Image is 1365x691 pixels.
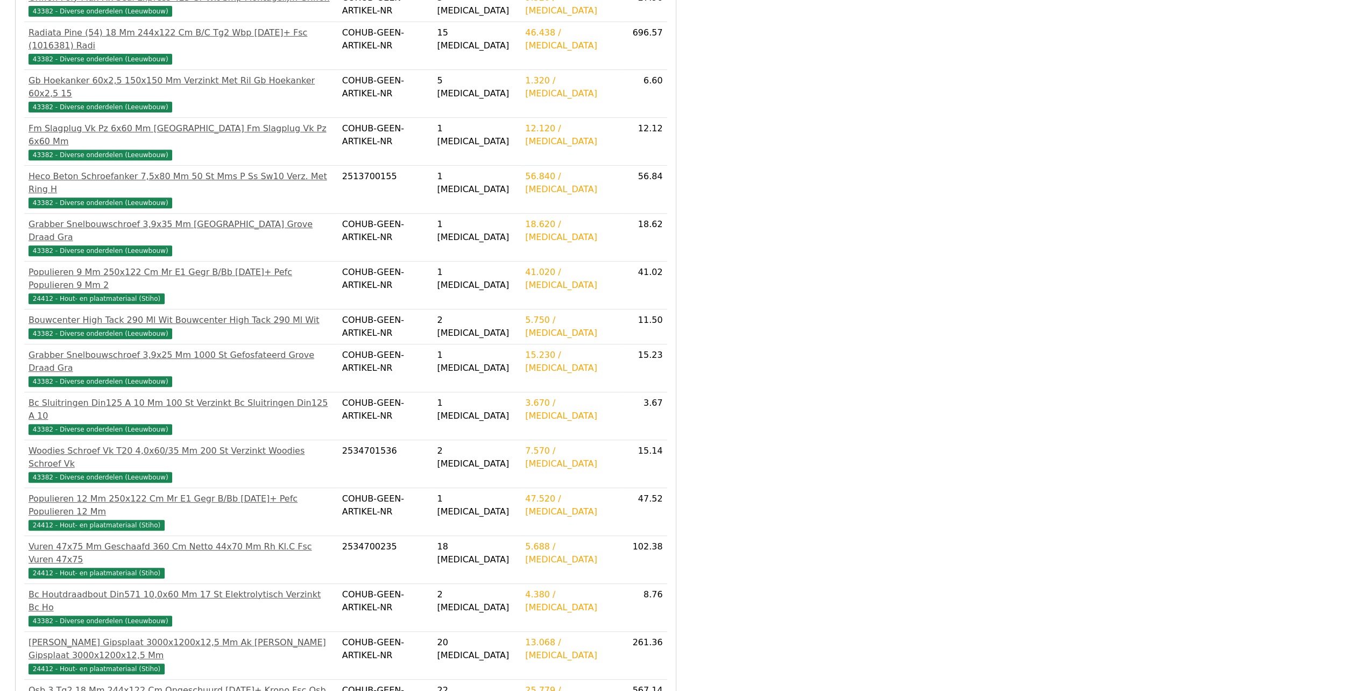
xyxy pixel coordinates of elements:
[437,170,517,196] div: 1 [MEDICAL_DATA]
[623,309,667,344] td: 11.50
[29,616,172,626] span: 43382 - Diverse onderdelen (Leeuwbouw)
[623,214,667,262] td: 18.62
[437,636,517,662] div: 20 [MEDICAL_DATA]
[525,636,618,662] div: 13.068 / [MEDICAL_DATA]
[338,536,433,584] td: 2534700235
[29,102,172,112] span: 43382 - Diverse onderdelen (Leeuwbouw)
[623,118,667,166] td: 12.12
[29,122,334,161] a: Fm Slagplug Vk Pz 6x60 Mm [GEOGRAPHIC_DATA] Fm Slagplug Vk Pz 6x60 Mm43382 - Diverse onderdelen (...
[29,26,334,65] a: Radiata Pine (54) 18 Mm 244x122 Cm B/C Tg2 Wbp [DATE]+ Fsc (1016381) Radi43382 - Diverse onderdel...
[29,74,334,100] div: Gb Hoekanker 60x2,5 150x150 Mm Verzinkt Met Ril Gb Hoekanker 60x2,5 15
[29,170,334,196] div: Heco Beton Schroefanker 7,5x80 Mm 50 St Mms P Ss Sw10 Verz. Met Ring H
[29,588,334,627] a: Bc Houtdraadbout Din571 10,0x60 Mm 17 St Elektrolytisch Verzinkt Bc Ho43382 - Diverse onderdelen ...
[29,198,172,208] span: 43382 - Diverse onderdelen (Leeuwbouw)
[525,540,618,566] div: 5.688 / [MEDICAL_DATA]
[437,122,517,148] div: 1 [MEDICAL_DATA]
[437,26,517,52] div: 15 [MEDICAL_DATA]
[29,245,172,256] span: 43382 - Diverse onderdelen (Leeuwbouw)
[437,445,517,470] div: 2 [MEDICAL_DATA]
[623,70,667,118] td: 6.60
[29,492,334,531] a: Populieren 12 Mm 250x122 Cm Mr E1 Gegr B/Bb [DATE]+ Pefc Populieren 12 Mm24412 - Hout- en plaatma...
[525,218,618,244] div: 18.620 / [MEDICAL_DATA]
[29,424,172,435] span: 43382 - Diverse onderdelen (Leeuwbouw)
[29,445,334,483] a: Woodies Schroef Vk T20 4,0x60/35 Mm 200 St Verzinkt Woodies Schroef Vk43382 - Diverse onderdelen ...
[623,632,667,680] td: 261.36
[29,26,334,52] div: Radiata Pine (54) 18 Mm 244x122 Cm B/C Tg2 Wbp [DATE]+ Fsc (1016381) Radi
[525,445,618,470] div: 7.570 / [MEDICAL_DATA]
[437,314,517,340] div: 2 [MEDICAL_DATA]
[29,397,334,422] div: Bc Sluitringen Din125 A 10 Mm 100 St Verzinkt Bc Sluitringen Din125 A 10
[525,588,618,614] div: 4.380 / [MEDICAL_DATA]
[29,54,172,65] span: 43382 - Diverse onderdelen (Leeuwbouw)
[29,266,334,305] a: Populieren 9 Mm 250x122 Cm Mr E1 Gegr B/Bb [DATE]+ Pefc Populieren 9 Mm 224412 - Hout- en plaatma...
[29,74,334,113] a: Gb Hoekanker 60x2,5 150x150 Mm Verzinkt Met Ril Gb Hoekanker 60x2,5 1543382 - Diverse onderdelen ...
[29,664,165,674] span: 24412 - Hout- en plaatmateriaal (Stiho)
[623,440,667,488] td: 15.14
[623,262,667,309] td: 41.02
[525,74,618,100] div: 1.320 / [MEDICAL_DATA]
[29,445,334,470] div: Woodies Schroef Vk T20 4,0x60/35 Mm 200 St Verzinkt Woodies Schroef Vk
[29,218,334,257] a: Grabber Snelbouwschroef 3,9x35 Mm [GEOGRAPHIC_DATA] Grove Draad Gra43382 - Diverse onderdelen (Le...
[338,392,433,440] td: COHUB-GEEN-ARTIKEL-NR
[29,170,334,209] a: Heco Beton Schroefanker 7,5x80 Mm 50 St Mms P Ss Sw10 Verz. Met Ring H43382 - Diverse onderdelen ...
[29,218,334,244] div: Grabber Snelbouwschroef 3,9x35 Mm [GEOGRAPHIC_DATA] Grove Draad Gra
[29,376,172,387] span: 43382 - Diverse onderdelen (Leeuwbouw)
[29,520,165,531] span: 24412 - Hout- en plaatmateriaal (Stiho)
[338,166,433,214] td: 2513700155
[29,349,334,375] div: Grabber Snelbouwschroef 3,9x25 Mm 1000 St Gefosfateerd Grove Draad Gra
[338,22,433,70] td: COHUB-GEEN-ARTIKEL-NR
[29,492,334,518] div: Populieren 12 Mm 250x122 Cm Mr E1 Gegr B/Bb [DATE]+ Pefc Populieren 12 Mm
[338,344,433,392] td: COHUB-GEEN-ARTIKEL-NR
[29,540,334,566] div: Vuren 47x75 Mm Geschaafd 360 Cm Netto 44x70 Mm Rh Kl.C Fsc Vuren 47x75
[437,74,517,100] div: 5 [MEDICAL_DATA]
[623,344,667,392] td: 15.23
[525,397,618,422] div: 3.670 / [MEDICAL_DATA]
[525,266,618,292] div: 41.020 / [MEDICAL_DATA]
[623,488,667,536] td: 47.52
[623,536,667,584] td: 102.38
[29,472,172,483] span: 43382 - Diverse onderdelen (Leeuwbouw)
[29,314,334,327] div: Bouwcenter High Tack 290 Ml Wit Bouwcenter High Tack 290 Ml Wit
[525,170,618,196] div: 56.840 / [MEDICAL_DATA]
[437,540,517,566] div: 18 [MEDICAL_DATA]
[29,588,334,614] div: Bc Houtdraadbout Din571 10,0x60 Mm 17 St Elektrolytisch Verzinkt Bc Ho
[338,632,433,680] td: COHUB-GEEN-ARTIKEL-NR
[623,584,667,632] td: 8.76
[29,349,334,387] a: Grabber Snelbouwschroef 3,9x25 Mm 1000 St Gefosfateerd Grove Draad Gra43382 - Diverse onderdelen ...
[29,636,334,675] a: [PERSON_NAME] Gipsplaat 3000x1200x12,5 Mm Ak [PERSON_NAME] Gipsplaat 3000x1200x12,5 Mm24412 - Hou...
[338,214,433,262] td: COHUB-GEEN-ARTIKEL-NR
[525,26,618,52] div: 46.438 / [MEDICAL_DATA]
[29,6,172,17] span: 43382 - Diverse onderdelen (Leeuwbouw)
[623,22,667,70] td: 696.57
[29,122,334,148] div: Fm Slagplug Vk Pz 6x60 Mm [GEOGRAPHIC_DATA] Fm Slagplug Vk Pz 6x60 Mm
[437,492,517,518] div: 1 [MEDICAL_DATA]
[437,588,517,614] div: 2 [MEDICAL_DATA]
[29,314,334,340] a: Bouwcenter High Tack 290 Ml Wit Bouwcenter High Tack 290 Ml Wit43382 - Diverse onderdelen (Leeuwb...
[338,440,433,488] td: 2534701536
[525,314,618,340] div: 5.750 / [MEDICAL_DATA]
[437,218,517,244] div: 1 [MEDICAL_DATA]
[338,262,433,309] td: COHUB-GEEN-ARTIKEL-NR
[437,349,517,375] div: 1 [MEDICAL_DATA]
[338,70,433,118] td: COHUB-GEEN-ARTIKEL-NR
[29,266,334,292] div: Populieren 9 Mm 250x122 Cm Mr E1 Gegr B/Bb [DATE]+ Pefc Populieren 9 Mm 2
[29,397,334,435] a: Bc Sluitringen Din125 A 10 Mm 100 St Verzinkt Bc Sluitringen Din125 A 1043382 - Diverse onderdele...
[623,166,667,214] td: 56.84
[338,309,433,344] td: COHUB-GEEN-ARTIKEL-NR
[338,118,433,166] td: COHUB-GEEN-ARTIKEL-NR
[29,568,165,579] span: 24412 - Hout- en plaatmateriaal (Stiho)
[437,266,517,292] div: 1 [MEDICAL_DATA]
[623,392,667,440] td: 3.67
[338,488,433,536] td: COHUB-GEEN-ARTIKEL-NR
[525,349,618,375] div: 15.230 / [MEDICAL_DATA]
[29,328,172,339] span: 43382 - Diverse onderdelen (Leeuwbouw)
[525,492,618,518] div: 47.520 / [MEDICAL_DATA]
[29,540,334,579] a: Vuren 47x75 Mm Geschaafd 360 Cm Netto 44x70 Mm Rh Kl.C Fsc Vuren 47x7524412 - Hout- en plaatmater...
[29,150,172,160] span: 43382 - Diverse onderdelen (Leeuwbouw)
[29,636,334,662] div: [PERSON_NAME] Gipsplaat 3000x1200x12,5 Mm Ak [PERSON_NAME] Gipsplaat 3000x1200x12,5 Mm
[29,293,165,304] span: 24412 - Hout- en plaatmateriaal (Stiho)
[338,584,433,632] td: COHUB-GEEN-ARTIKEL-NR
[525,122,618,148] div: 12.120 / [MEDICAL_DATA]
[437,397,517,422] div: 1 [MEDICAL_DATA]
